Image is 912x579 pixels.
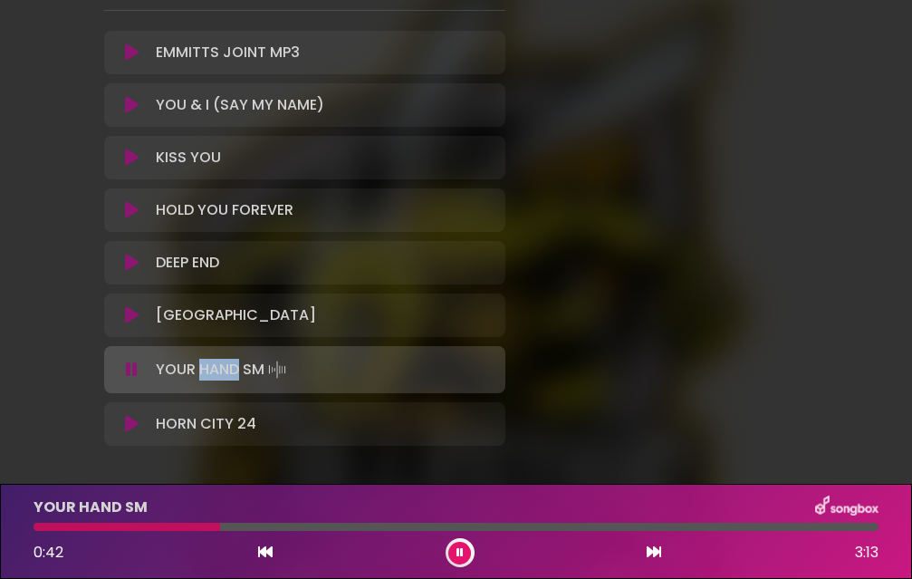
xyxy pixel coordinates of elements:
[156,413,256,435] p: HORN CITY 24
[156,357,290,382] p: YOUR HAND SM
[156,94,324,116] p: YOU & I (SAY MY NAME)
[156,42,300,63] p: EMMITTS JOINT MP3
[156,304,316,326] p: [GEOGRAPHIC_DATA]
[815,496,878,519] img: songbox-logo-white.png
[156,252,219,274] p: DEEP END
[156,147,221,169] p: KISS YOU
[34,497,148,518] p: YOUR HAND SM
[264,357,290,382] img: waveform4.gif
[156,199,293,221] p: HOLD YOU FOREVER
